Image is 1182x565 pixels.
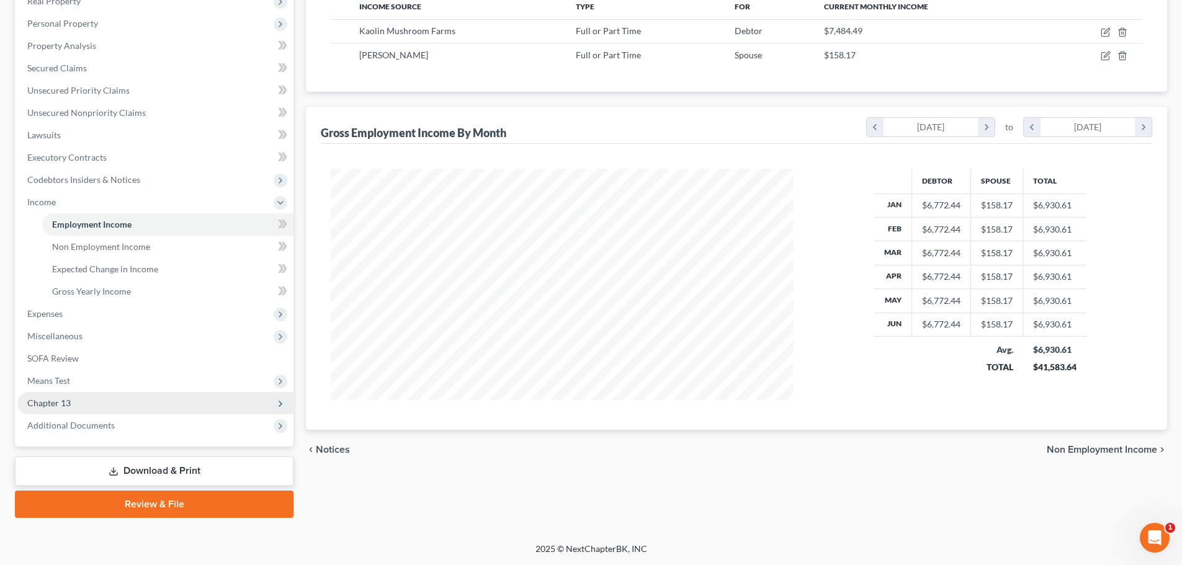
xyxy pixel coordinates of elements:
td: $6,930.61 [1023,194,1086,217]
i: chevron_left [867,118,884,136]
a: Expected Change in Income [42,258,293,280]
span: 1 [1165,523,1175,533]
a: Secured Claims [17,57,293,79]
span: Gross Yearly Income [52,286,131,296]
div: 2025 © NextChapterBK, INC [238,543,945,565]
a: Employment Income [42,213,293,236]
span: Unsecured Priority Claims [27,85,130,96]
span: For [735,2,750,11]
td: $6,930.61 [1023,313,1086,336]
th: Apr [874,265,912,288]
span: Miscellaneous [27,331,83,341]
span: $158.17 [824,50,856,60]
span: Type [576,2,594,11]
div: [DATE] [1041,118,1135,136]
span: Income [27,197,56,207]
span: Current Monthly Income [824,2,928,11]
span: $7,484.49 [824,25,862,36]
th: Jan [874,194,912,217]
div: $6,772.44 [922,199,960,211]
span: Codebtors Insiders & Notices [27,174,140,185]
span: Lawsuits [27,130,61,140]
div: TOTAL [981,361,1013,373]
i: chevron_right [978,118,995,136]
th: Jun [874,313,912,336]
span: Full or Part Time [576,25,641,36]
div: $6,930.61 [1033,344,1077,356]
span: to [1005,121,1013,133]
td: $6,930.61 [1023,217,1086,241]
div: Avg. [981,344,1013,356]
i: chevron_left [1024,118,1041,136]
span: Executory Contracts [27,152,107,162]
span: Means Test [27,375,70,386]
td: $6,930.61 [1023,289,1086,313]
a: Unsecured Priority Claims [17,79,293,102]
span: Expenses [27,308,63,319]
span: SOFA Review [27,353,79,363]
i: chevron_right [1135,118,1152,136]
div: $158.17 [981,270,1013,283]
button: Non Employment Income chevron_right [1047,445,1167,455]
span: Kaolin Mushroom Farms [359,25,455,36]
div: $158.17 [981,223,1013,236]
span: Spouse [735,50,762,60]
span: Expected Change in Income [52,264,158,274]
span: Income Source [359,2,421,11]
span: Property Analysis [27,40,96,51]
div: $158.17 [981,199,1013,211]
div: Gross Employment Income By Month [321,125,506,140]
i: chevron_left [306,445,316,455]
a: Unsecured Nonpriority Claims [17,102,293,124]
th: Debtor [912,169,971,194]
a: SOFA Review [17,347,293,370]
div: $158.17 [981,247,1013,259]
th: Total [1023,169,1086,194]
a: Non Employment Income [42,236,293,258]
a: Executory Contracts [17,146,293,169]
div: $6,772.44 [922,295,960,307]
div: $6,772.44 [922,247,960,259]
div: $6,772.44 [922,270,960,283]
a: Download & Print [15,456,293,486]
span: Debtor [735,25,763,36]
span: Non Employment Income [1047,445,1157,455]
div: $6,772.44 [922,318,960,331]
th: Mar [874,241,912,265]
th: May [874,289,912,313]
span: Unsecured Nonpriority Claims [27,107,146,118]
a: Gross Yearly Income [42,280,293,303]
i: chevron_right [1157,445,1167,455]
span: Personal Property [27,18,98,29]
span: Secured Claims [27,63,87,73]
div: $158.17 [981,295,1013,307]
div: $158.17 [981,318,1013,331]
iframe: Intercom live chat [1140,523,1170,553]
span: Notices [316,445,350,455]
td: $6,930.61 [1023,241,1086,265]
div: $41,583.64 [1033,361,1077,373]
span: Employment Income [52,219,132,229]
div: $6,772.44 [922,223,960,236]
a: Lawsuits [17,124,293,146]
div: [DATE] [884,118,978,136]
span: [PERSON_NAME] [359,50,428,60]
span: Full or Part Time [576,50,641,60]
th: Feb [874,217,912,241]
span: Chapter 13 [27,398,71,408]
span: Additional Documents [27,420,115,430]
button: chevron_left Notices [306,445,350,455]
a: Review & File [15,491,293,518]
a: Property Analysis [17,35,293,57]
td: $6,930.61 [1023,265,1086,288]
th: Spouse [971,169,1023,194]
span: Non Employment Income [52,241,150,252]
